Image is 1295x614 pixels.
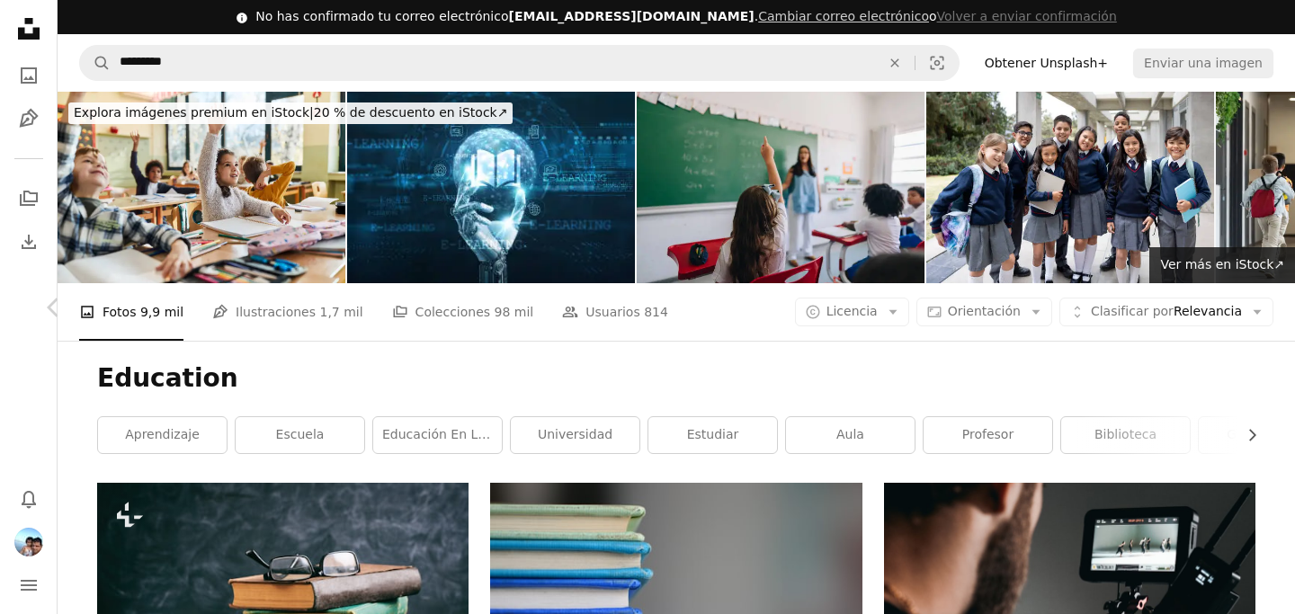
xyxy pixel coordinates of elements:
[97,598,469,614] a: Concepto de educación. Libros antiguos y anteojos sobre fondo de pizarra
[644,302,668,322] span: 814
[74,105,314,120] span: Explora imágenes premium en iStock |
[74,105,507,120] span: 20 % de descuento en iStock ↗
[511,417,639,453] a: Universidad
[758,9,929,23] a: Cambiar correo electrónico
[1091,304,1174,318] span: Clasificar por
[11,567,47,603] button: Menú
[508,9,754,23] span: [EMAIL_ADDRESS][DOMAIN_NAME]
[648,417,777,453] a: estudiar
[11,181,47,217] a: Colecciones
[974,49,1119,77] a: Obtener Unsplash+
[1059,298,1273,326] button: Clasificar porRelevancia
[79,45,960,81] form: Encuentra imágenes en todo el sitio
[14,528,43,556] img: Avatar del usuario carlos ramirez
[795,298,909,326] button: Licencia
[1061,417,1190,453] a: biblioteca
[915,46,959,80] button: Búsqueda visual
[926,92,1214,283] img: Grupo feliz de estudiantes de primaria sonriendo en la escuela
[236,417,364,453] a: escuela
[1133,49,1273,77] button: Enviar una imagen
[97,362,1255,395] h1: Education
[58,92,345,283] img: Colegiala feliz y sus amigos levantando la mano en una clase.
[11,58,47,93] a: Fotos
[98,417,227,453] a: aprendizaje
[826,304,878,318] span: Licencia
[1236,417,1255,453] button: desplazar lista a la derecha
[1160,257,1284,271] span: Ver más en iStock ↗
[875,46,915,80] button: Borrar
[80,46,111,80] button: Buscar en Unsplash
[916,298,1052,326] button: Orientación
[1149,247,1295,283] a: Ver más en iStock↗
[255,8,1117,26] div: No has confirmado tu correo electrónico .
[58,92,523,135] a: Explora imágenes premium en iStock|20 % de descuento en iStock↗
[11,101,47,137] a: Ilustraciones
[948,304,1021,318] span: Orientación
[11,481,47,517] button: Notificaciones
[347,92,635,283] img: Plataformas de e-learning, Hands of robot sostiene herramientas del sistema de gestión de e-learn...
[1091,303,1242,321] span: Relevancia
[495,302,534,322] span: 98 mil
[1187,221,1295,394] a: Siguiente
[319,302,362,322] span: 1,7 mil
[373,417,502,453] a: educación en línea
[937,8,1117,26] button: Volver a enviar confirmación
[392,283,534,341] a: Colecciones 98 mil
[490,598,862,614] a: Fotografía de enfoque superficial de libros
[212,283,363,341] a: Ilustraciones 1,7 mil
[562,283,668,341] a: Usuarios 814
[637,92,924,283] img: Vista trasera de una estudiante que levanta la mano para preguntar en el aula de la escuela
[758,9,1117,23] span: o
[11,524,47,560] button: Perfil
[924,417,1052,453] a: profesor
[786,417,915,453] a: aula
